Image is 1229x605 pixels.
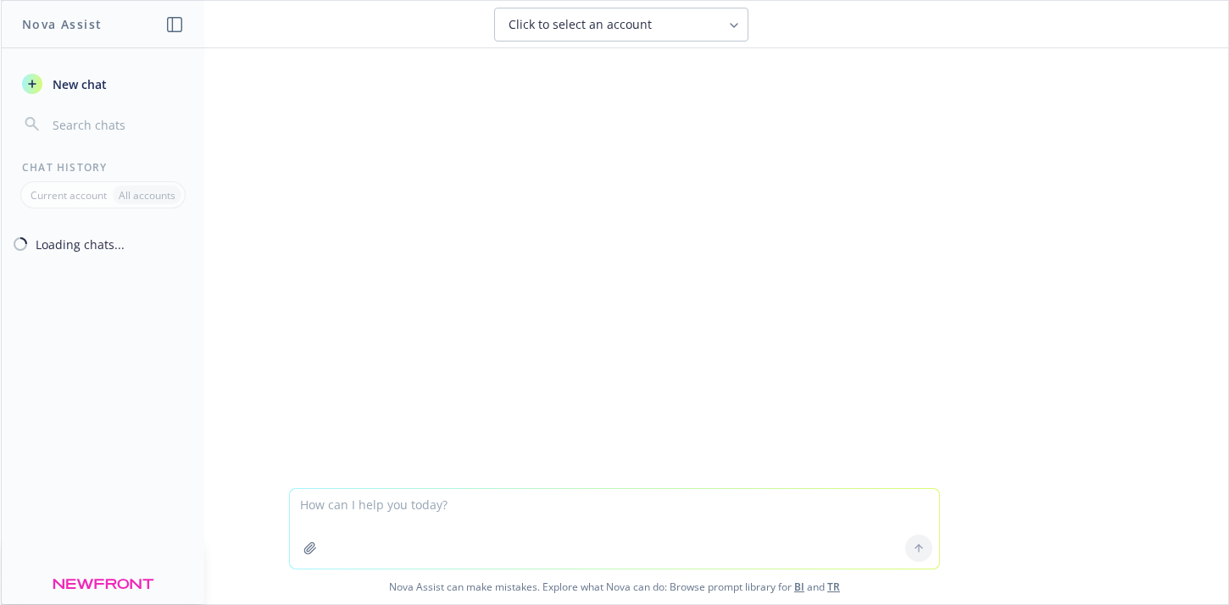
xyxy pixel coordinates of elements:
[794,580,804,594] a: BI
[22,15,102,33] h1: Nova Assist
[119,188,175,203] p: All accounts
[31,188,107,203] p: Current account
[2,160,204,175] div: Chat History
[49,75,107,93] span: New chat
[8,569,1221,604] span: Nova Assist can make mistakes. Explore what Nova can do: Browse prompt library for and
[494,8,748,42] button: Click to select an account
[2,229,204,259] button: Loading chats...
[509,16,652,33] span: Click to select an account
[827,580,840,594] a: TR
[15,69,191,99] button: New chat
[49,113,184,136] input: Search chats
